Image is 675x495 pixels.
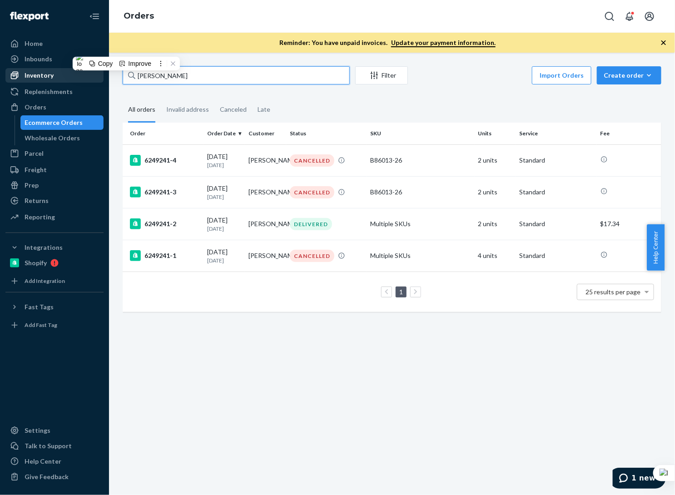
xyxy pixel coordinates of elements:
th: Order [123,123,203,144]
span: 25 results per page [586,288,641,296]
a: Orders [5,100,104,114]
div: Reporting [25,213,55,222]
div: Ecommerce Orders [25,118,83,127]
div: Prep [25,181,39,190]
div: [DATE] [207,184,241,201]
td: 2 units [475,208,516,240]
div: CANCELLED [290,154,334,167]
div: All orders [128,98,155,123]
td: 2 units [475,144,516,176]
div: Freight [25,165,47,174]
a: Add Fast Tag [5,318,104,332]
div: Add Integration [25,277,65,285]
a: Add Integration [5,274,104,288]
div: DELIVERED [290,218,332,230]
th: Fee [597,123,661,144]
td: 4 units [475,240,516,272]
button: Open account menu [640,7,659,25]
p: Reminder: You have unpaid invoices. [279,38,496,47]
div: Invalid address [166,98,209,121]
div: 6249241-1 [130,250,200,261]
button: Open notifications [620,7,639,25]
a: Help Center [5,454,104,469]
div: Give Feedback [25,472,69,481]
div: [DATE] [207,247,241,264]
p: Standard [520,156,593,165]
div: Add Fast Tag [25,321,57,329]
div: Customer [248,129,283,137]
div: [DATE] [207,216,241,233]
th: Service [516,123,597,144]
a: Wholesale Orders [20,131,104,145]
td: $17.34 [597,208,661,240]
button: Fast Tags [5,300,104,314]
button: Talk to Support [5,439,104,453]
p: [DATE] [207,161,241,169]
div: Talk to Support [25,441,72,450]
div: 6249241-4 [130,155,200,166]
div: Home [25,39,43,48]
button: Integrations [5,240,104,255]
td: [PERSON_NAME] [245,208,286,240]
div: Filter [356,71,407,80]
div: Settings [25,426,50,435]
a: Returns [5,193,104,208]
a: Reporting [5,210,104,224]
p: Standard [520,188,593,197]
div: Fast Tags [25,302,54,312]
a: Parcel [5,146,104,161]
button: Create order [597,66,661,84]
a: Freight [5,163,104,177]
div: Integrations [25,243,63,252]
input: Search orders [123,66,350,84]
th: SKU [367,123,475,144]
a: Shopify [5,256,104,270]
p: [DATE] [207,225,241,233]
td: [PERSON_NAME] [245,240,286,272]
div: CANCELLED [290,250,334,262]
button: Import Orders [532,66,591,84]
div: Inventory [25,71,54,80]
a: Page 1 is your current page [397,288,405,296]
div: Orders [25,103,46,112]
th: Units [475,123,516,144]
p: Standard [520,219,593,228]
div: Help Center [25,457,61,466]
div: 6249241-2 [130,218,200,229]
a: Replenishments [5,84,104,99]
td: Multiple SKUs [367,208,475,240]
div: Shopify [25,258,47,267]
td: [PERSON_NAME] [245,144,286,176]
div: B86013-26 [371,156,471,165]
a: Ecommerce Orders [20,115,104,130]
button: Help Center [647,224,665,271]
button: Close Navigation [85,7,104,25]
td: [PERSON_NAME] [245,176,286,208]
div: Replenishments [25,87,73,96]
div: B86013-26 [371,188,471,197]
a: Prep [5,178,104,193]
div: Late [258,98,270,121]
div: Wholesale Orders [25,134,80,143]
a: Inbounds [5,52,104,66]
p: [DATE] [207,193,241,201]
div: Returns [25,196,49,205]
ol: breadcrumbs [116,3,161,30]
img: Flexport logo [10,12,49,21]
button: Give Feedback [5,470,104,484]
iframe: Opens a widget where you can chat to one of our agents [613,468,666,490]
td: Multiple SKUs [367,240,475,272]
button: Filter [355,66,408,84]
div: Canceled [220,98,247,121]
div: [DATE] [207,152,241,169]
th: Status [286,123,367,144]
div: 6249241-3 [130,187,200,198]
a: Update your payment information. [391,39,496,47]
a: Home [5,36,104,51]
a: Settings [5,423,104,438]
div: Inbounds [25,54,52,64]
td: 2 units [475,176,516,208]
div: Parcel [25,149,44,158]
